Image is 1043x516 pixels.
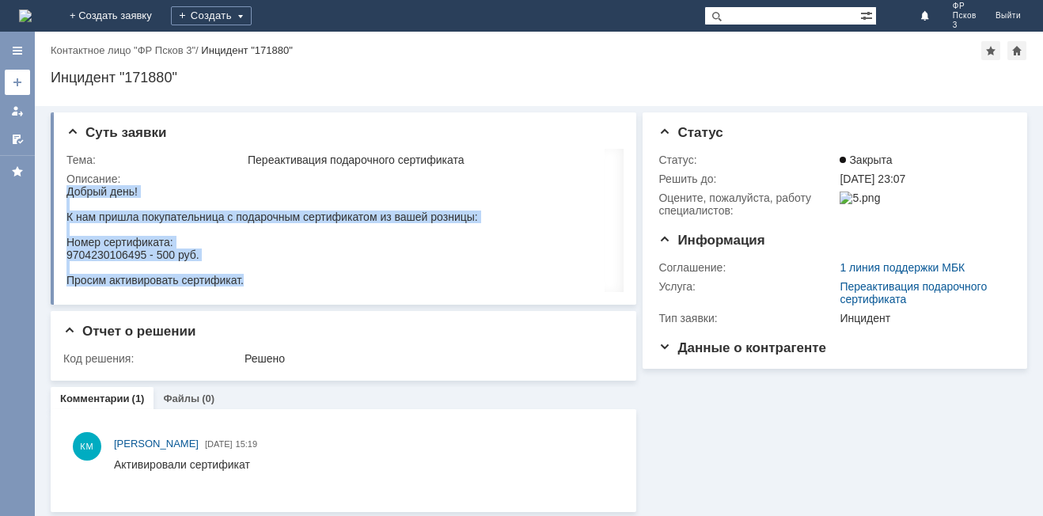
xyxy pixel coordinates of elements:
[5,98,30,123] a: Мои заявки
[132,393,145,404] div: (1)
[840,280,987,305] a: Переактивация подарочного сертификата
[860,7,876,22] span: Расширенный поиск
[202,393,214,404] div: (0)
[840,261,965,274] a: 1 линия поддержки МБК
[658,192,836,217] div: Oцените, пожалуйста, работу специалистов:
[51,44,201,56] div: /
[63,324,195,339] span: Отчет о решении
[840,173,905,185] span: [DATE] 23:07
[5,70,30,95] a: Создать заявку
[205,439,233,449] span: [DATE]
[245,352,615,365] div: Решено
[658,154,836,166] div: Статус:
[19,9,32,22] a: Перейти на домашнюю страницу
[60,393,130,404] a: Комментарии
[66,173,618,185] div: Описание:
[66,125,166,140] span: Суть заявки
[658,261,836,274] div: Соглашение:
[658,233,764,248] span: Информация
[658,173,836,185] div: Решить до:
[658,340,826,355] span: Данные о контрагенте
[658,125,723,140] span: Статус
[981,41,1000,60] div: Добавить в избранное
[953,11,977,21] span: Псков
[658,280,836,293] div: Услуга:
[840,192,880,204] img: 5.png
[658,312,836,324] div: Тип заявки:
[840,154,892,166] span: Закрыта
[953,2,977,11] span: ФР
[1007,41,1026,60] div: Сделать домашней страницей
[63,352,241,365] div: Код решения:
[201,44,292,56] div: Инцидент "171880"
[171,6,252,25] div: Создать
[953,21,977,30] span: 3
[248,154,615,166] div: Переактивация подарочного сертификата
[840,312,1004,324] div: Инцидент
[66,154,245,166] div: Тема:
[163,393,199,404] a: Файлы
[19,9,32,22] img: logo
[51,70,1027,85] div: Инцидент "171880"
[114,438,199,450] span: [PERSON_NAME]
[5,127,30,152] a: Мои согласования
[51,44,195,56] a: Контактное лицо "ФР Псков 3"
[114,436,199,452] a: [PERSON_NAME]
[236,439,258,449] span: 15:19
